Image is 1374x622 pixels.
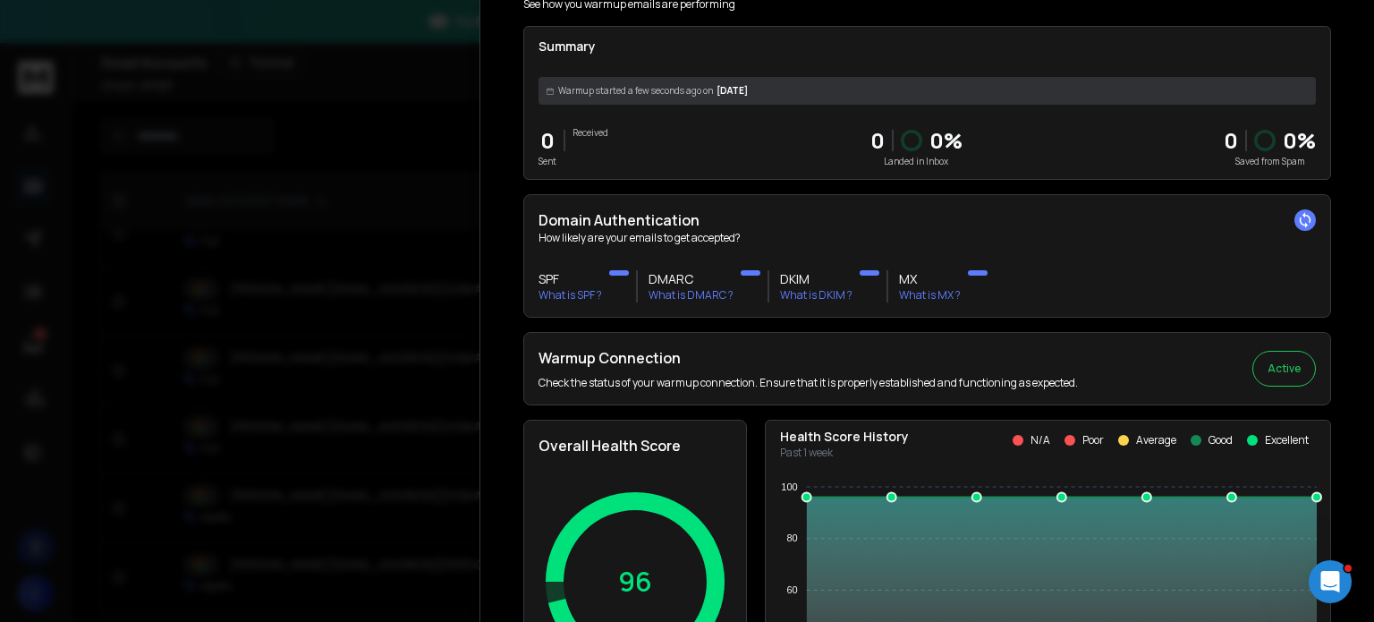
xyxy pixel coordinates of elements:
[781,481,797,492] tspan: 100
[539,288,602,302] p: What is SPF ?
[618,566,652,598] p: 96
[786,533,797,543] tspan: 80
[1309,560,1352,603] iframe: Intercom live chat
[870,126,885,155] p: 0
[1252,351,1316,387] button: Active
[539,435,732,456] h2: Overall Health Score
[539,126,556,155] p: 0
[780,288,852,302] p: What is DKIM ?
[870,155,963,168] p: Landed in Inbox
[558,84,713,98] span: Warmup started a few seconds ago on
[899,270,961,288] h3: MX
[786,584,797,595] tspan: 60
[780,428,909,446] p: Health Score History
[899,288,961,302] p: What is MX ?
[780,270,852,288] h3: DKIM
[539,155,556,168] p: Sent
[1136,433,1176,447] p: Average
[539,38,1316,55] p: Summary
[1265,433,1309,447] p: Excellent
[1224,125,1238,155] strong: 0
[929,126,963,155] p: 0 %
[649,270,734,288] h3: DMARC
[1209,433,1233,447] p: Good
[1030,433,1050,447] p: N/A
[539,209,1316,231] h2: Domain Authentication
[539,376,1078,390] p: Check the status of your warmup connection. Ensure that it is properly established and functionin...
[539,231,1316,245] p: How likely are your emails to get accepted?
[649,288,734,302] p: What is DMARC ?
[1224,155,1316,168] p: Saved from Spam
[780,446,909,460] p: Past 1 week
[1082,433,1104,447] p: Poor
[539,347,1078,369] h2: Warmup Connection
[572,126,608,140] p: Received
[539,270,602,288] h3: SPF
[1283,126,1316,155] p: 0 %
[539,77,1316,105] div: [DATE]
